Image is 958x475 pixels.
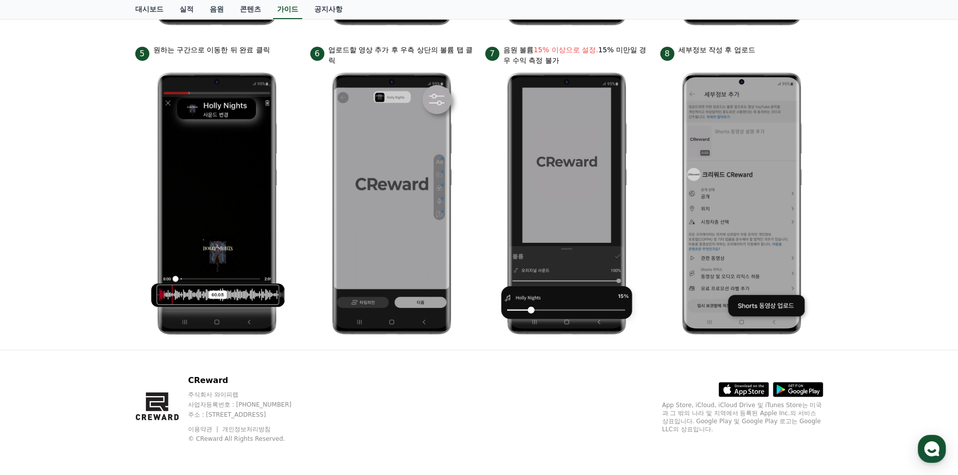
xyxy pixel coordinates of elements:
p: 사업자등록번호 : [PHONE_NUMBER] [188,401,311,409]
a: 개인정보처리방침 [222,426,271,433]
span: 설정 [155,334,167,342]
p: 음원 볼륨 15% 미만일 경우 수익 측정 불가 [503,45,648,66]
span: 5 [135,47,149,61]
p: App Store, iCloud, iCloud Drive 및 iTunes Store는 미국과 그 밖의 나라 및 지역에서 등록된 Apple Inc.의 서비스 상표입니다. Goo... [662,401,823,433]
img: 5.png [143,66,290,342]
span: 8 [660,47,674,61]
p: 세부정보 작성 후 업로드 [678,45,755,55]
a: 설정 [130,319,193,344]
p: 주소 : [STREET_ADDRESS] [188,411,311,419]
p: 원하는 구간으로 이동한 뒤 완료 클릭 [153,45,270,55]
p: © CReward All Rights Reserved. [188,435,311,443]
span: 대화 [92,334,104,342]
a: 홈 [3,319,66,344]
p: 업로드할 영상 추가 후 우측 상단의 볼륨 탭 클릭 [328,45,473,66]
p: 주식회사 와이피랩 [188,391,311,399]
img: 7.png [493,66,640,342]
a: 대화 [66,319,130,344]
bold: 15% 이상으로 설정. [534,46,598,54]
p: CReward [188,374,311,387]
span: 홈 [32,334,38,342]
img: 6.png [318,66,465,342]
span: 6 [310,47,324,61]
img: 8.png [668,66,815,342]
a: 이용약관 [188,426,220,433]
span: 7 [485,47,499,61]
